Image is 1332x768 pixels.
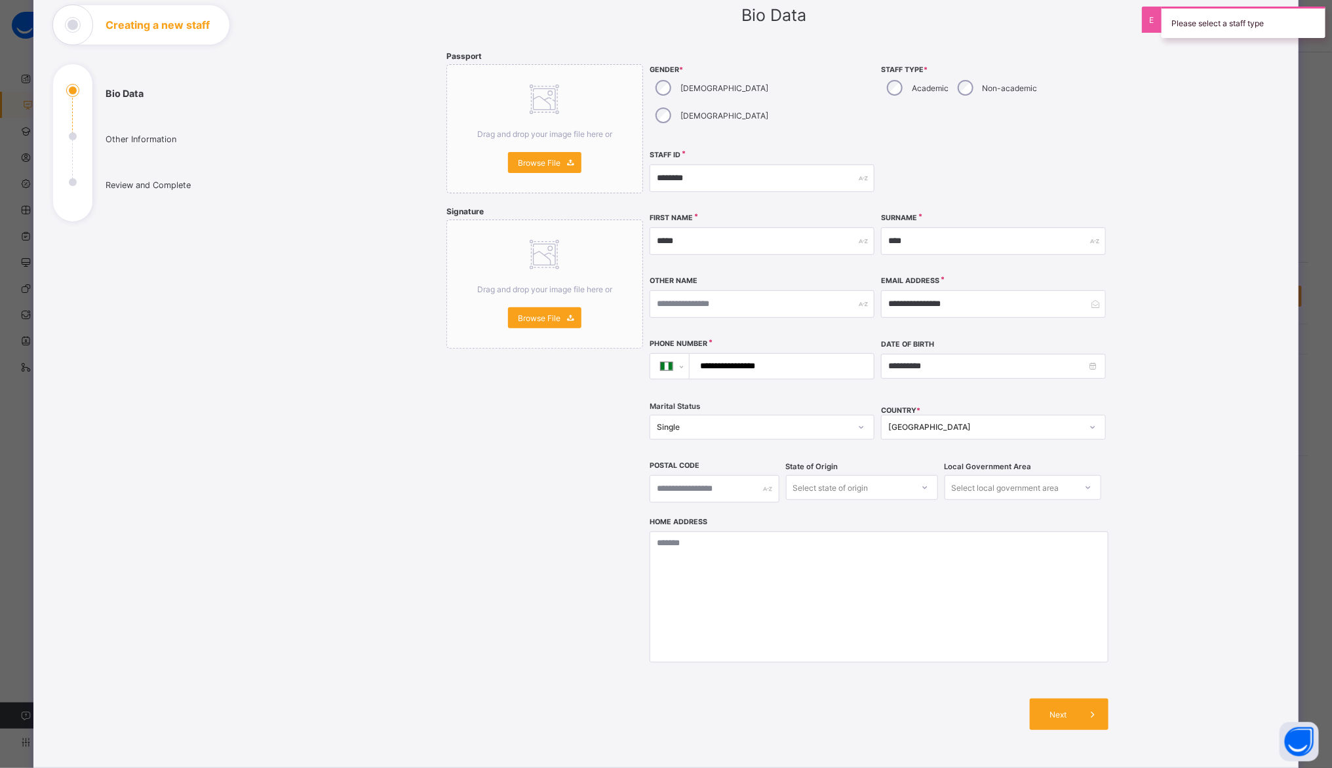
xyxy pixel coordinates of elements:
span: Browse File [518,313,560,323]
span: Drag and drop your image file here or [477,129,612,139]
span: Bio Data [741,5,806,25]
div: Select state of origin [793,475,869,500]
label: Email Address [881,277,939,285]
label: [DEMOGRAPHIC_DATA] [680,111,768,121]
span: COUNTRY [881,406,920,415]
span: Marital Status [650,402,700,411]
span: Next [1040,710,1077,720]
label: Phone Number [650,339,707,348]
label: Non-academic [983,83,1038,93]
label: Postal Code [650,461,699,470]
span: Passport [446,51,482,61]
div: [GEOGRAPHIC_DATA] [888,423,1082,432]
div: Drag and drop your image file here orBrowse File [446,64,643,193]
label: Academic [912,83,949,93]
label: Surname [881,214,917,222]
span: Drag and drop your image file here or [477,284,612,294]
span: State of Origin [786,462,838,471]
div: Please select a staff type [1162,7,1325,38]
label: First Name [650,214,693,222]
label: Home Address [650,518,707,526]
label: Other Name [650,277,697,285]
label: Staff ID [650,151,680,159]
span: Gender [650,66,874,74]
span: Local Government Area [945,462,1032,471]
span: Browse File [518,158,560,168]
button: Open asap [1280,722,1319,761]
div: Select local government area [952,475,1059,500]
label: Date of Birth [881,340,934,349]
h1: Creating a new staff [106,20,210,30]
div: Drag and drop your image file here orBrowse File [446,220,643,349]
span: Signature [446,206,484,216]
label: [DEMOGRAPHIC_DATA] [680,83,768,93]
span: Staff Type [881,66,1106,74]
div: Single [657,423,850,432]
